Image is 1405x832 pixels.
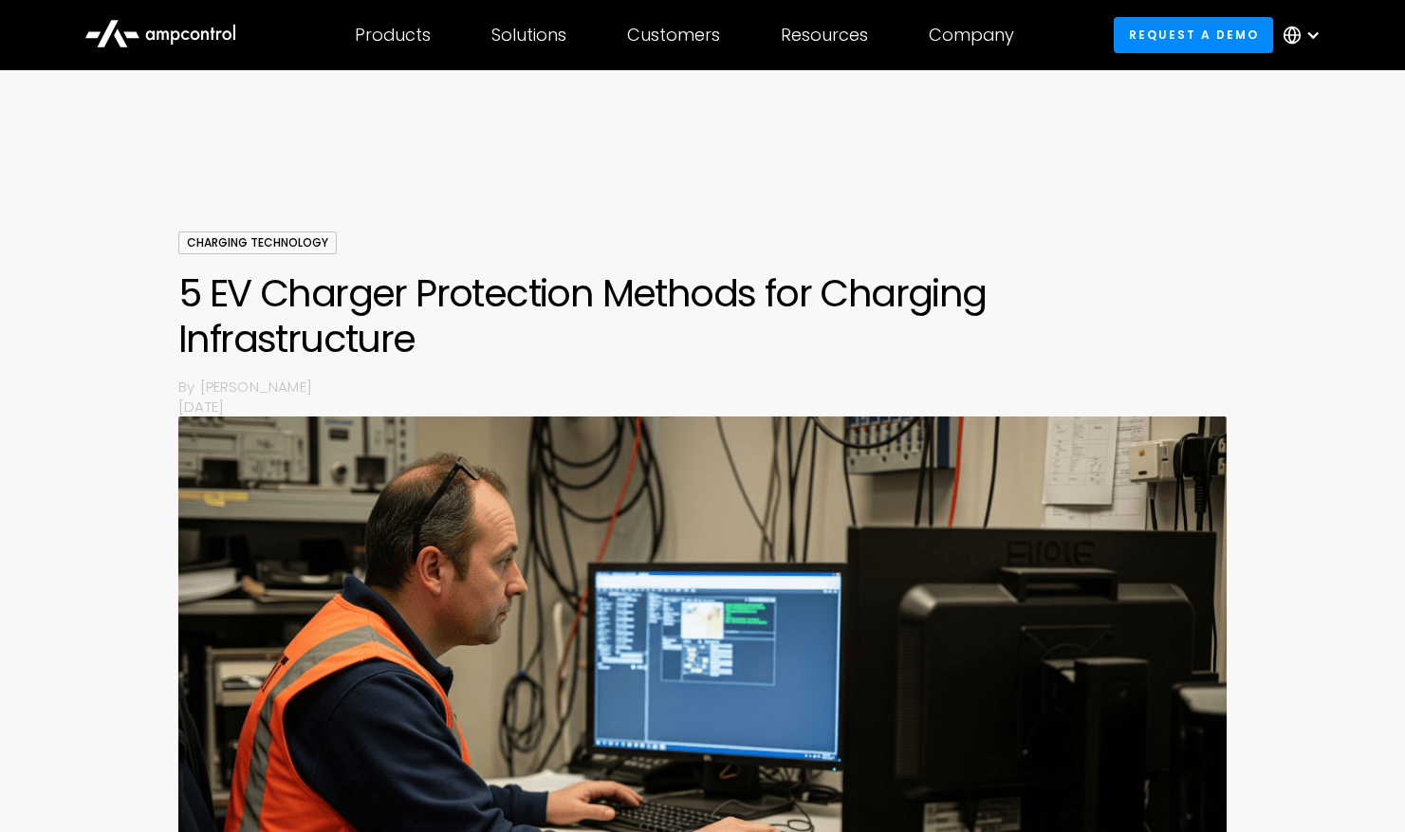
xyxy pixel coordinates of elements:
p: [PERSON_NAME] [200,377,1227,397]
div: Products [355,25,431,46]
h1: 5 EV Charger Protection Methods for Charging Infrastructure [178,270,1227,361]
div: Solutions [491,25,566,46]
p: [DATE] [178,397,1227,416]
div: Company [929,25,1014,46]
a: Request a demo [1114,17,1273,52]
div: Charging Technology [178,231,337,254]
div: Customers [627,25,720,46]
div: Resources [781,25,868,46]
p: By [178,377,199,397]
